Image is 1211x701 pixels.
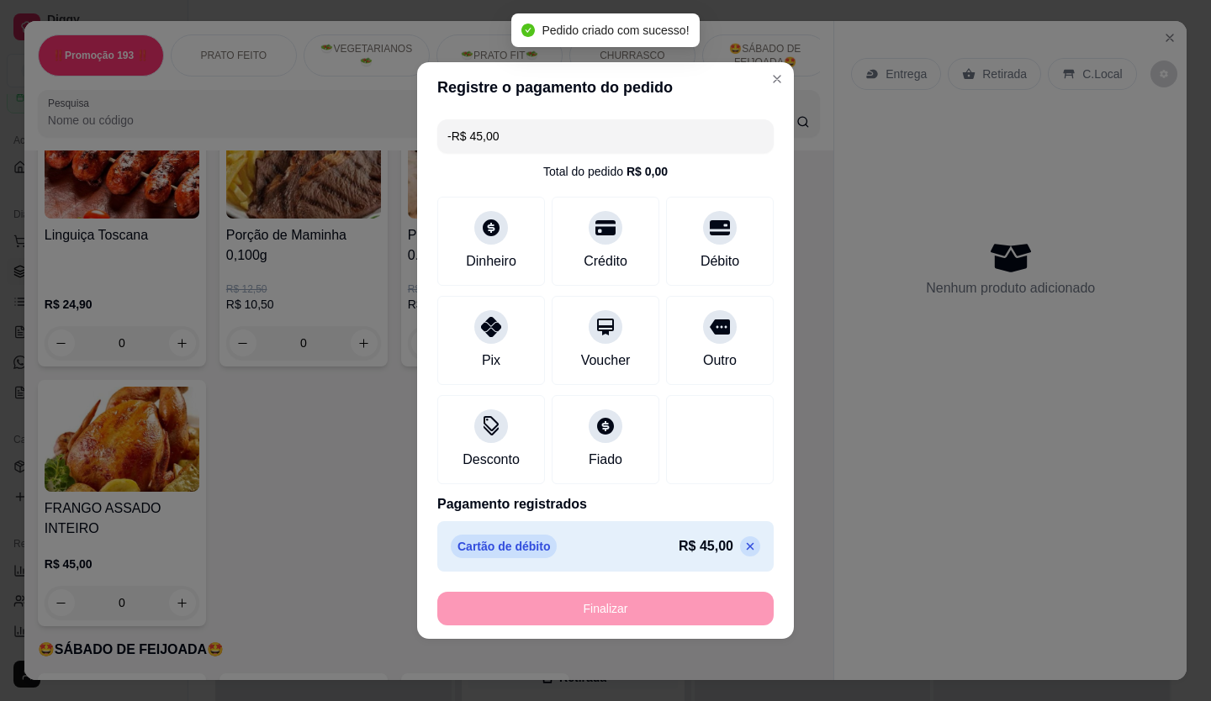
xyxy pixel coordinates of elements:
p: R$ 45,00 [679,536,733,556]
div: Pix [482,350,500,371]
header: Registre o pagamento do pedido [417,62,794,113]
div: Débito [701,251,739,271]
input: Ex.: hambúrguer de cordeiro [447,119,764,153]
p: Cartão de débito [451,535,557,558]
div: R$ 0,00 [627,163,668,180]
div: Crédito [584,251,627,271]
div: Outro [703,350,737,371]
div: Voucher [581,350,631,371]
p: Pagamento registrados [437,494,774,514]
button: Close [764,66,791,92]
span: check-circle [521,24,535,37]
span: Pedido criado com sucesso! [542,24,689,37]
div: Dinheiro [466,251,516,271]
div: Total do pedido [543,163,668,180]
div: Fiado [589,450,622,470]
div: Desconto [463,450,520,470]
